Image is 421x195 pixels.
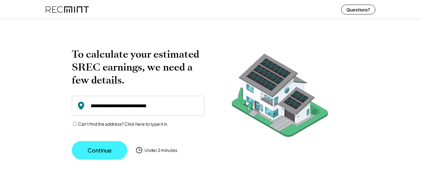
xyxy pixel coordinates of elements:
img: recmint-logotype%403x%20%281%29.jpeg [46,1,89,18]
label: Can't find the address? Click here to type it in. [78,121,168,127]
div: Under 2 minutes [145,147,177,153]
img: RecMintArtboard%207.png [220,48,340,147]
button: Questions? [341,5,375,14]
button: Continue [72,141,127,160]
h2: To calculate your estimated SREC earnings, we need a few details. [72,48,204,87]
